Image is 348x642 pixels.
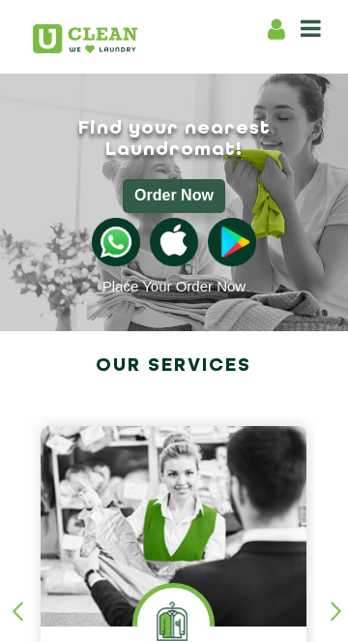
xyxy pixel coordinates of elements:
[102,278,246,294] a: Place Your Order Now
[41,426,306,640] img: Drycleaners near me
[208,218,256,266] img: playstoreicon.png
[123,179,225,213] button: Order Now
[150,218,198,266] img: apple-icon.png
[17,118,331,161] h1: Find your nearest Laundromat!
[33,24,137,53] img: UClean Laundry and Dry Cleaning
[92,218,140,266] img: whatsappicon.png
